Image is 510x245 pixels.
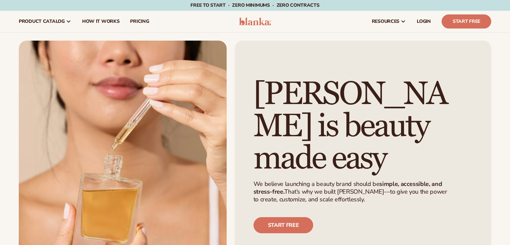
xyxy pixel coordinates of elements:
[366,11,411,32] a: resources
[13,11,77,32] a: product catalog
[411,11,436,32] a: LOGIN
[253,78,457,175] h1: [PERSON_NAME] is beauty made easy
[253,180,442,196] strong: simple, accessible, and stress-free.
[372,19,399,24] span: resources
[82,19,120,24] span: How It Works
[190,2,319,8] span: Free to start · ZERO minimums · ZERO contracts
[19,19,65,24] span: product catalog
[253,180,453,204] p: We believe launching a beauty brand should be That’s why we built [PERSON_NAME]—to give you the p...
[239,17,271,26] img: logo
[417,19,431,24] span: LOGIN
[253,217,314,233] a: Start free
[130,19,149,24] span: pricing
[442,14,491,29] a: Start Free
[77,11,125,32] a: How It Works
[125,11,154,32] a: pricing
